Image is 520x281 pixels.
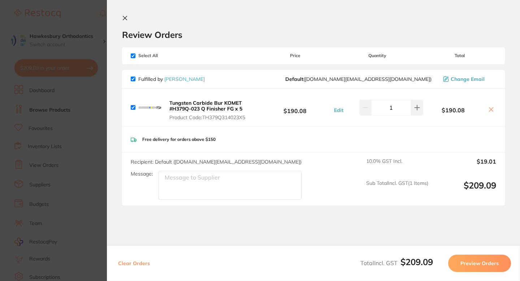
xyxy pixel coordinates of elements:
[116,255,152,272] button: Clear Orders
[138,76,205,82] p: Fulfilled by
[131,159,302,165] span: Recipient: Default ( [DOMAIN_NAME][EMAIL_ADDRESS][DOMAIN_NAME] )
[259,101,331,114] b: $190.08
[423,107,483,113] b: $190.08
[451,76,485,82] span: Change Email
[441,76,496,82] button: Change Email
[400,256,433,267] b: $209.09
[434,180,496,200] output: $209.09
[131,53,203,58] span: Select All
[138,96,161,119] img: a251cTZkdA
[164,76,205,82] a: [PERSON_NAME]
[142,137,216,142] p: Free delivery for orders above $150
[285,76,432,82] span: customer.care@henryschein.com.au
[366,180,428,200] span: Sub Total Incl. GST ( 1 Items)
[434,158,496,174] output: $19.01
[122,29,505,40] h2: Review Orders
[360,259,433,267] span: Total Incl. GST
[169,100,242,112] b: Tungsten Carbide Bur KOMET #H379Q-023 Q Finisher FG x 5
[259,53,331,58] span: Price
[169,114,256,120] span: Product Code: TH379Q314023X5
[131,171,153,177] label: Message:
[332,107,346,113] button: Edit
[332,53,423,58] span: Quantity
[167,100,259,121] button: Tungsten Carbide Bur KOMET #H379Q-023 Q Finisher FG x 5 Product Code:TH379Q314023X5
[285,76,303,82] b: Default
[448,255,511,272] button: Preview Orders
[366,158,428,174] span: 10.0 % GST Incl.
[423,53,496,58] span: Total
